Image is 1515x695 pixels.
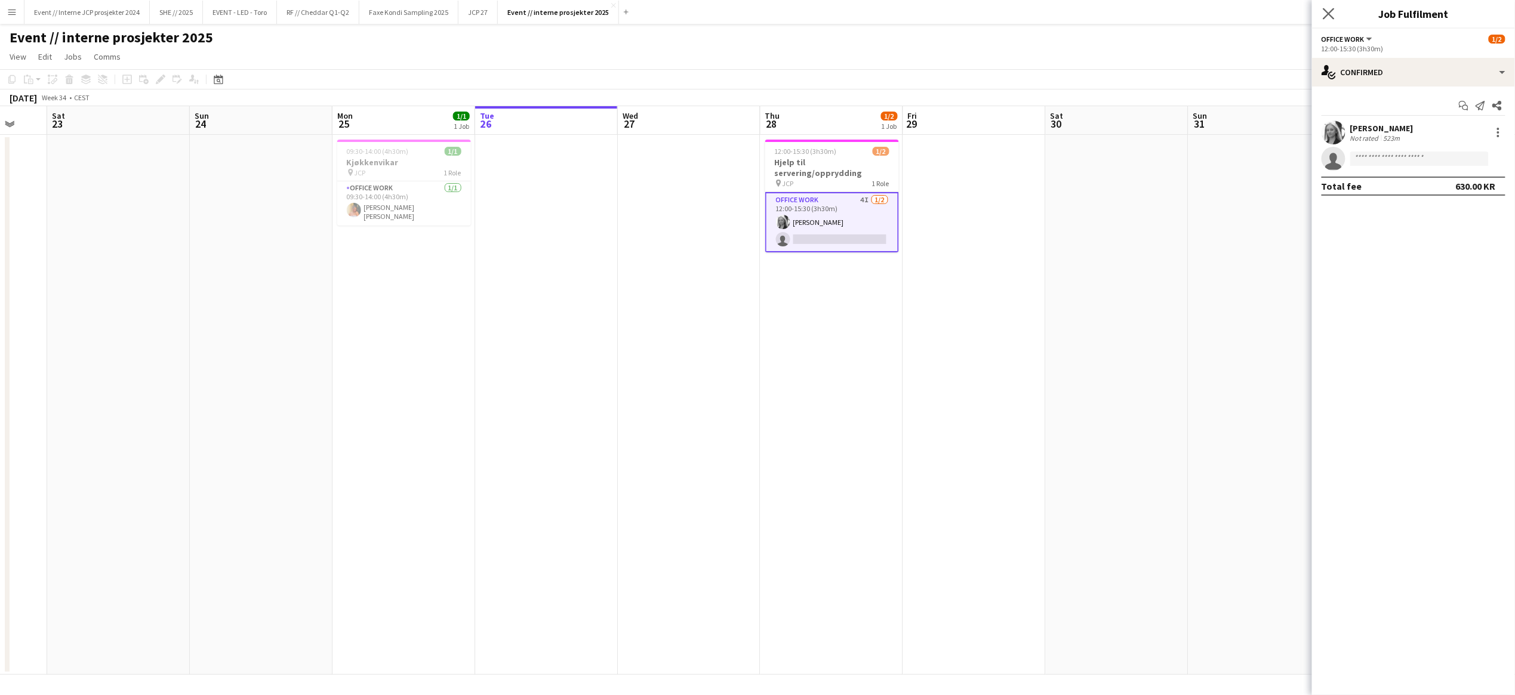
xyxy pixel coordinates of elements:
span: 1 Role [872,179,889,188]
div: Confirmed [1312,58,1515,87]
app-card-role: Office work4I1/212:00-15:30 (3h30m)[PERSON_NAME] [765,192,899,252]
h1: Event // interne prosjekter 2025 [10,29,213,47]
button: Event // Interne JCP prosjekter 2024 [24,1,150,24]
span: 26 [478,117,494,131]
app-job-card: 12:00-15:30 (3h30m)1/2Hjelp til servering/opprydding JCP1 RoleOffice work4I1/212:00-15:30 (3h30m)... [765,140,899,252]
button: EVENT - LED - Toro [203,1,277,24]
div: [PERSON_NAME] [1350,123,1414,134]
span: 28 [763,117,780,131]
div: [DATE] [10,92,37,104]
span: 29 [906,117,917,131]
span: 1/1 [453,112,470,121]
span: View [10,51,26,62]
div: 523m [1381,134,1403,143]
span: 12:00-15:30 (3h30m) [775,147,837,156]
h3: Hjelp til servering/opprydding [765,157,899,178]
span: Comms [94,51,121,62]
button: JCP 27 [458,1,498,24]
div: Total fee [1322,180,1362,192]
app-job-card: 09:30-14:00 (4h30m)1/1Kjøkkenvikar JCP1 RoleOffice work1/109:30-14:00 (4h30m)[PERSON_NAME] [PERSO... [337,140,471,226]
div: CEST [74,93,90,102]
span: Office work [1322,35,1365,44]
span: Jobs [64,51,82,62]
span: 1/2 [881,112,898,121]
button: Office work [1322,35,1374,44]
div: 1 Job [454,122,469,131]
span: Sun [195,110,209,121]
span: 1/2 [1489,35,1505,44]
div: 1 Job [882,122,897,131]
button: Faxe Kondi Sampling 2025 [359,1,458,24]
span: JCP [355,168,366,177]
span: Edit [38,51,52,62]
a: Comms [89,49,125,64]
span: JCP [783,179,794,188]
span: Fri [908,110,917,121]
span: 1/1 [445,147,461,156]
span: Thu [765,110,780,121]
span: 25 [335,117,353,131]
button: SHE // 2025 [150,1,203,24]
h3: Kjøkkenvikar [337,157,471,168]
span: Tue [480,110,494,121]
span: 09:30-14:00 (4h30m) [347,147,409,156]
span: Sun [1193,110,1208,121]
span: 30 [1049,117,1064,131]
a: Edit [33,49,57,64]
span: 1 Role [444,168,461,177]
span: Wed [623,110,638,121]
app-card-role: Office work1/109:30-14:00 (4h30m)[PERSON_NAME] [PERSON_NAME] [337,181,471,226]
span: 1/2 [873,147,889,156]
span: 23 [50,117,65,131]
a: Jobs [59,49,87,64]
button: RF // Cheddar Q1-Q2 [277,1,359,24]
div: 12:00-15:30 (3h30m) [1322,44,1505,53]
span: Week 34 [39,93,69,102]
span: 27 [621,117,638,131]
div: 630.00 KR [1456,180,1496,192]
button: Event // interne prosjekter 2025 [498,1,619,24]
span: Mon [337,110,353,121]
span: Sat [1051,110,1064,121]
span: Sat [52,110,65,121]
h3: Job Fulfilment [1312,6,1515,21]
span: 31 [1191,117,1208,131]
a: View [5,49,31,64]
span: 24 [193,117,209,131]
div: Not rated [1350,134,1381,143]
